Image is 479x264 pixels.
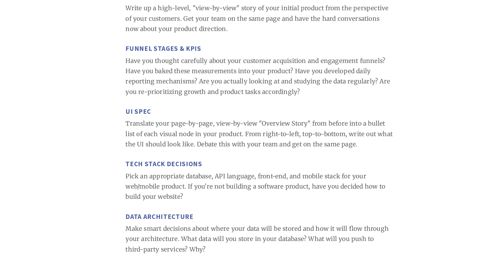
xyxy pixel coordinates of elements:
p: Pick an appropriate database, API language, front-end, and mobile stack for your web/mobile produ... [125,171,393,202]
p: Write up a high-level, "view-by-view" story of your initial product from the perspective of your ... [125,3,393,34]
p: Translate your page-by-page, view-by-view "Overview Story" from before into a bullet list of each... [125,118,393,149]
h3: Tech Stack Decisions [125,160,393,168]
p: Make smart decisions about where your data will be stored and how it will flow through your archi... [125,223,393,254]
h3: Data Architecture [125,213,393,221]
p: Have you thought carefully about your customer acquisition and engagement funnels? Have you baked... [125,56,393,97]
h3: Funnel Stages & KPIs [125,45,393,53]
h3: UI Spec [125,108,393,116]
